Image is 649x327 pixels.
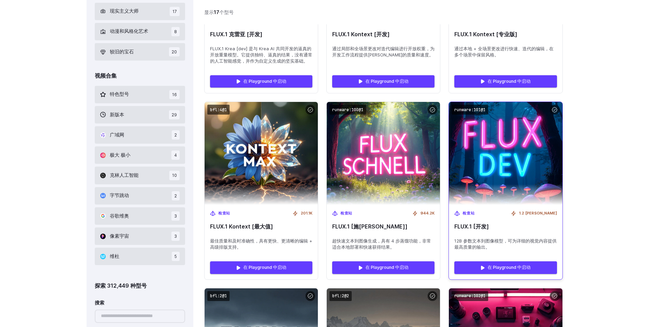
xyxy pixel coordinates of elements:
span: 广域网 [110,131,124,139]
span: 17 [170,7,180,16]
span: 字节跳动 [110,192,129,199]
span: 201.1K [301,210,312,217]
span: FLUX.1 [施[PERSON_NAME]] [332,223,434,230]
span: FLUX.1 Kontext [开发] [332,31,434,38]
span: 谷歌维奥 [110,212,129,220]
span: 检查站 [218,210,230,217]
span: 1.2 [PERSON_NAME] [519,210,557,217]
span: FLUX.1 Kontext [专业版] [454,31,557,38]
div: 视频合集 [95,71,185,80]
label: 搜索 [95,299,104,307]
a: 在 Playground 中启动 [332,75,434,88]
code: bfl:4@1 [207,105,230,115]
img: FLUX.1 Kontext [最大值] [205,102,318,205]
div: 探索 312,449 种型号 [95,282,185,290]
span: 特色型号 [110,91,129,98]
span: 最佳质量和及时准确性，具有更快、更清晰的编辑 + 高级排版支持。 [210,238,312,250]
span: 通过局部和全场景更改对迭代编辑进行开放权重，为开发工作流程提供[PERSON_NAME]的质量和速度。 [332,46,434,58]
span: 通过本地 + 全场景更改进行快速、迭代的编辑，在多个场景中保留风格。 [454,46,557,58]
span: 8 [171,27,180,36]
span: FLUX.1 Krea [dev] 是与 Krea AI 共同开发的逼真的开放重量模型。它提供独特、逼真的结果，没有通常的人工智能感觉，并作为自定义生成的坚实基础。 [210,46,312,64]
button: 谷歌维奥 3 [95,207,185,225]
span: 检查站 [340,210,352,217]
span: 2 [172,191,180,200]
span: 动漫和风格化艺术 [110,28,148,35]
span: 29 [169,110,180,119]
button: 动漫和风格化艺术 8 [95,23,185,40]
button: 广域网 2 [95,126,185,144]
code: bfl:2@2 [329,291,352,301]
span: 20 [169,47,180,56]
button: 现实主义大师 17 [95,3,185,20]
a: 在 Playground 中启动 [210,261,312,274]
a: 在 Playground 中启动 [454,75,557,88]
a: 在 Playground 中启动 [332,261,434,274]
span: 16 [169,90,180,99]
button: 特色型号 16 [95,86,185,103]
button: 新版本 29 [95,106,185,123]
span: 克林人工智能 [110,172,139,179]
button: 极大 极小 4 [95,146,185,164]
span: 10 [169,171,180,180]
span: 现实主义大师 [110,8,139,15]
span: FLUX.1 克雷亚 [开发] [210,31,312,38]
button: 像素宇宙 3 [95,227,185,245]
button: 字节跳动 2 [95,187,185,205]
span: 像素宇宙 [110,233,129,240]
code: bfl:2@1 [207,291,230,301]
span: 4 [171,151,180,160]
strong: 17 [214,9,219,15]
code: runware:101@1 [452,105,488,115]
span: 较旧的宝石 [110,48,134,56]
span: 944.2K [420,210,434,217]
span: 2 [172,130,180,140]
img: FLUX.1 [开发] [443,97,568,210]
span: 3 [171,211,180,221]
span: 3 [171,232,180,241]
img: FLUX.1 [施内尔] [327,102,440,205]
span: 检查站 [463,210,475,217]
button: 克林人工智能 10 [95,167,185,184]
span: FLUX.1 [开发] [454,223,557,230]
span: FLUX.1 Kontext [最大值] [210,223,312,230]
button: 维杜 5 [95,248,185,265]
a: 在 Playground 中启动 [454,261,557,274]
span: 5 [172,252,180,261]
span: 超快速文本到图像生成，具有 4 步蒸馏功能，非常适合本地部署和快速获得结果。 [332,238,434,250]
span: 维杜 [110,253,119,260]
span: 极大 极小 [110,152,130,159]
span: 新版本 [110,111,124,119]
span: 12B 参数文本到图像模型，可为详细的视觉内容提供最高质量的输出。 [454,238,557,250]
code: runware:102@1 [452,291,488,301]
div: 显示 个型号 [204,8,234,16]
code: runware:100@1 [329,105,366,115]
a: 在 Playground 中启动 [210,75,312,88]
button: 较旧的宝石 20 [95,43,185,61]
